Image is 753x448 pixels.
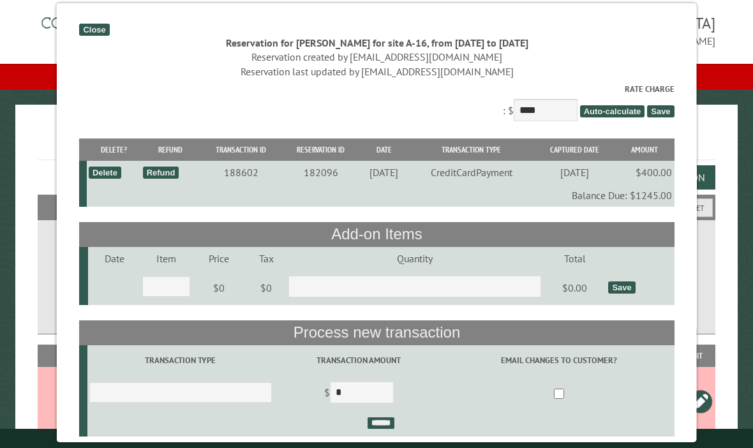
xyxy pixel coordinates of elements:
[359,161,408,184] td: [DATE]
[79,24,109,36] div: Close
[79,83,674,124] div: : $
[86,184,674,207] td: Balance Due: $1245.00
[79,320,674,345] th: Process new transaction
[579,105,645,117] span: Auto-calculate
[200,161,281,184] td: 188602
[246,270,287,306] td: $0
[281,138,359,161] th: Reservation ID
[79,50,674,64] div: Reservation created by [EMAIL_ADDRESS][DOMAIN_NAME]
[192,247,246,270] td: Price
[534,138,614,161] th: Captured Date
[647,105,674,117] span: Save
[79,222,674,246] th: Add-on Items
[140,247,192,270] td: Item
[445,354,672,366] label: Email changes to customer?
[89,354,271,366] label: Transaction Type
[38,195,715,219] h2: Filters
[543,247,606,270] td: Total
[276,354,441,366] label: Transaction Amount
[79,64,674,78] div: Reservation last updated by [EMAIL_ADDRESS][DOMAIN_NAME]
[246,247,287,270] td: Tax
[38,125,715,160] h1: Reservations
[287,247,543,270] td: Quantity
[88,167,121,179] div: Delete
[408,161,534,184] td: CreditCardPayment
[79,36,674,50] div: Reservation for [PERSON_NAME] for site A-16, from [DATE] to [DATE]
[614,161,674,184] td: $400.00
[192,270,246,306] td: $0
[274,376,444,412] td: $
[614,138,674,161] th: Amount
[140,138,200,161] th: Refund
[44,345,120,367] th: Site
[608,281,635,294] div: Save
[200,138,281,161] th: Transaction ID
[38,3,197,52] img: Campground Commander
[359,138,408,161] th: Date
[142,167,179,179] div: Refund
[79,83,674,95] label: Rate Charge
[543,270,606,306] td: $0.00
[88,247,140,270] td: Date
[534,161,614,184] td: [DATE]
[281,161,359,184] td: 182096
[86,138,140,161] th: Delete?
[408,138,534,161] th: Transaction Type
